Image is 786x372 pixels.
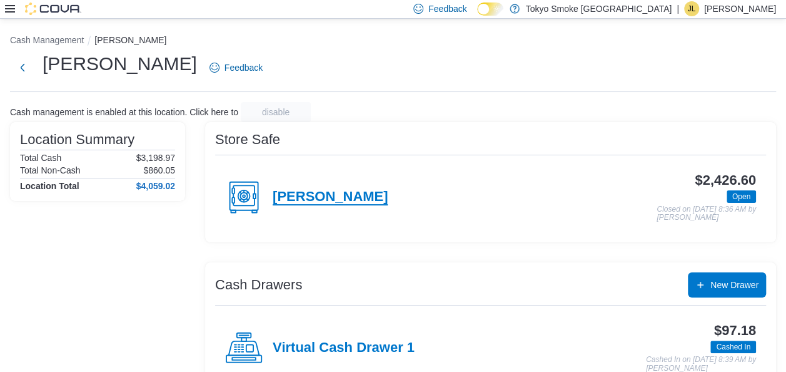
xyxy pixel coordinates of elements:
[20,153,61,163] h6: Total Cash
[241,102,311,122] button: disable
[20,181,79,191] h4: Location Total
[684,1,699,16] div: Jenefer Luchies
[224,61,263,74] span: Feedback
[215,277,302,292] h3: Cash Drawers
[215,132,280,147] h3: Store Safe
[714,323,756,338] h3: $97.18
[657,205,756,222] p: Closed on [DATE] 8:36 AM by [PERSON_NAME]
[20,165,81,175] h6: Total Non-Cash
[526,1,672,16] p: Tokyo Smoke [GEOGRAPHIC_DATA]
[727,190,756,203] span: Open
[10,55,35,80] button: Next
[710,341,756,353] span: Cashed In
[695,173,756,188] h3: $2,426.60
[25,3,81,15] img: Cova
[262,106,290,118] span: disable
[704,1,776,16] p: [PERSON_NAME]
[477,3,503,16] input: Dark Mode
[10,34,776,49] nav: An example of EuiBreadcrumbs
[204,55,268,80] a: Feedback
[688,272,766,297] button: New Drawer
[677,1,679,16] p: |
[273,340,415,356] h4: Virtual Cash Drawer 1
[143,165,175,175] p: $860.05
[273,189,388,205] h4: [PERSON_NAME]
[716,341,750,353] span: Cashed In
[94,35,166,45] button: [PERSON_NAME]
[136,181,175,191] h4: $4,059.02
[10,107,238,117] p: Cash management is enabled at this location. Click here to
[20,132,134,147] h3: Location Summary
[43,51,197,76] h1: [PERSON_NAME]
[710,279,758,291] span: New Drawer
[428,3,466,15] span: Feedback
[10,35,84,45] button: Cash Management
[136,153,175,163] p: $3,198.97
[688,1,696,16] span: JL
[732,191,750,202] span: Open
